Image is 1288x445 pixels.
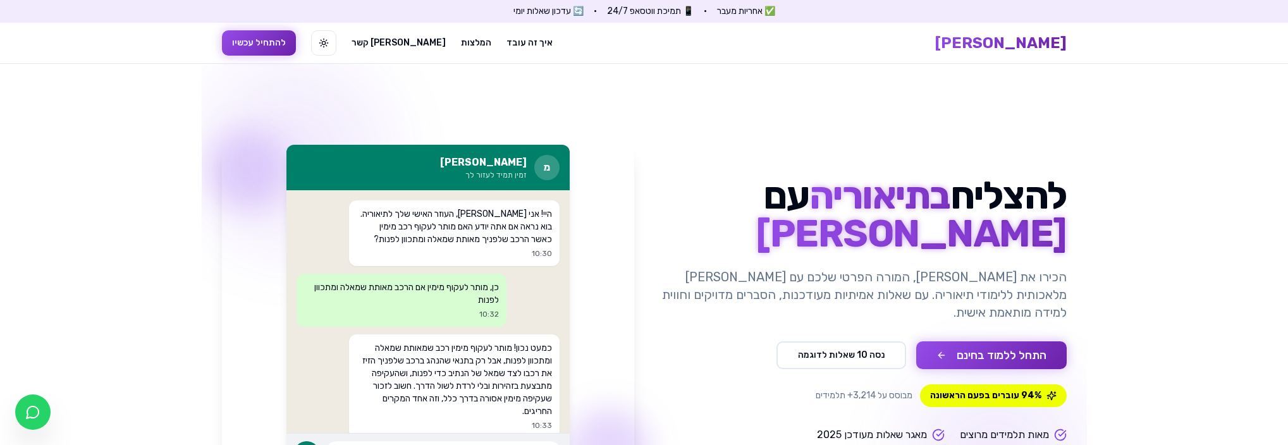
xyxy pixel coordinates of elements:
h1: להצליח עם [654,177,1067,253]
a: [PERSON_NAME] [935,33,1067,53]
button: התחל ללמוד בחינם [916,341,1067,369]
a: [PERSON_NAME] קשר [352,37,446,49]
p: זמין תמיד לעזור לך [440,170,527,180]
p: כמעט נכון! מותר לעקוף מימין רכב שמאותת שמאלה ומתכוון לפנות, אבל רק בתנאי שהנהג ברכב שלפניך הזיז א... [357,342,552,418]
span: 94% עוברים בפעם הראשונה [920,384,1067,407]
a: המלצות [461,37,491,49]
span: בתיאוריה [809,173,950,218]
span: ✅ אחריות מעבר [717,5,775,18]
span: מאות תלמידים מרוצים [960,427,1049,442]
a: איך זה עובד [506,37,553,49]
button: נסה 10 שאלות לדוגמה [776,341,906,369]
span: מאגר שאלות מעודכן 2025 [817,427,927,442]
p: היי! אני [PERSON_NAME], העוזר האישי שלך לתיאוריה. בוא נראה אם אתה יודע האם מותר לעקוף רכב מימין כ... [357,208,552,246]
p: הכירו את [PERSON_NAME], המורה הפרטי שלכם עם [PERSON_NAME] מלאכותית ללימודי תיאוריה. עם שאלות אמית... [654,268,1067,321]
span: 📱 תמיכת ווטסאפ 24/7 [607,5,694,18]
p: 10:33 [357,420,552,430]
p: 10:32 [304,309,500,319]
a: צ'אט בוואטסאפ [15,394,51,430]
p: 10:30 [357,248,552,259]
span: • [704,5,707,18]
p: כן, מותר לעקוף מימין אם הרכב מאותת שמאלה ומתכוון לפנות [304,281,500,307]
span: 🔄 עדכון שאלות יומי [513,5,584,18]
span: • [594,5,597,18]
div: מ [534,155,560,180]
span: מבוסס על 3,214+ תלמידים [816,389,912,402]
span: [PERSON_NAME] [756,211,1067,256]
button: להתחיל עכשיו [222,30,296,56]
h3: [PERSON_NAME] [440,155,527,170]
